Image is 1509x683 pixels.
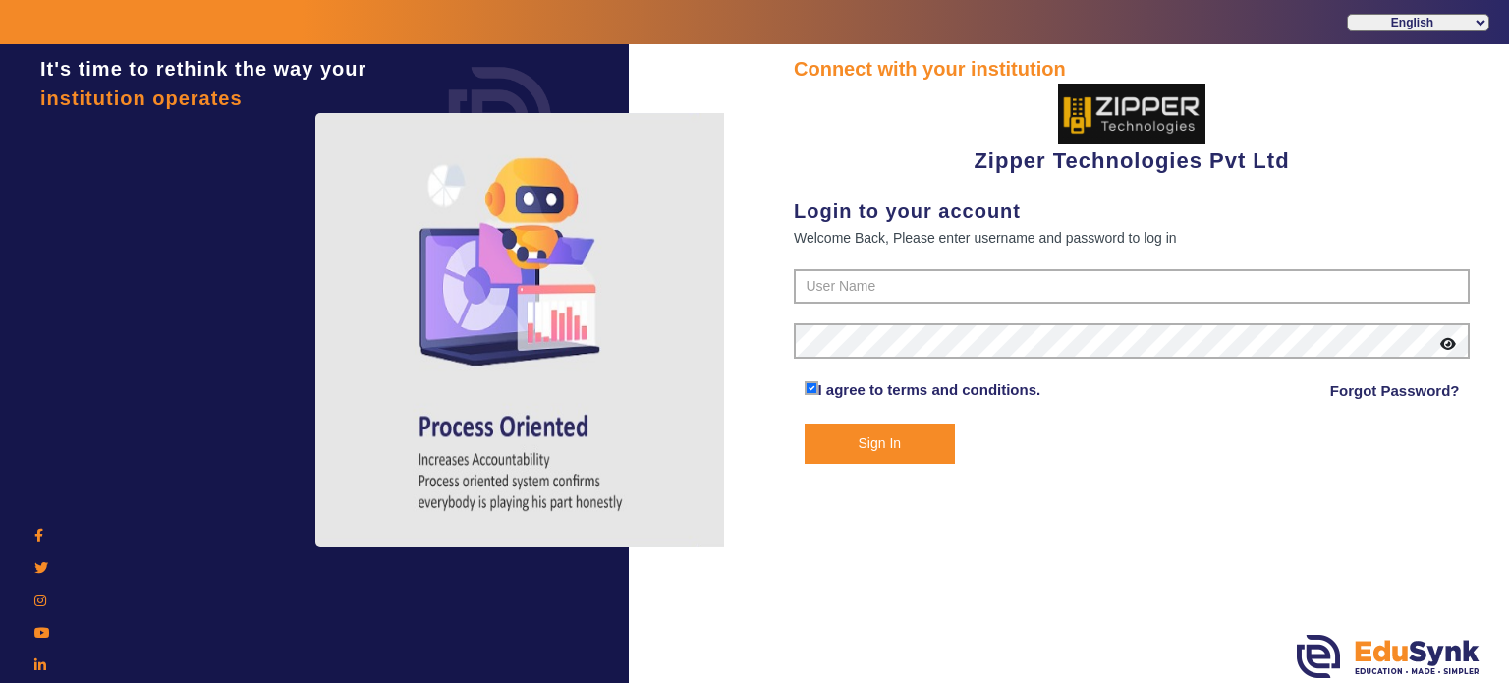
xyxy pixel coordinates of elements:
[818,381,1041,398] a: I agree to terms and conditions.
[794,84,1470,177] div: Zipper Technologies Pvt Ltd
[315,113,728,547] img: login4.png
[1058,84,1205,144] img: 36227e3f-cbf6-4043-b8fc-b5c5f2957d0a
[805,424,956,464] button: Sign In
[794,54,1470,84] div: Connect with your institution
[794,269,1470,305] input: User Name
[40,58,366,80] span: It's time to rethink the way your
[1330,379,1460,403] a: Forgot Password?
[794,226,1470,250] div: Welcome Back, Please enter username and password to log in
[1297,635,1480,678] img: edusynk.png
[794,197,1470,226] div: Login to your account
[426,44,574,192] img: login.png
[40,87,243,109] span: institution operates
